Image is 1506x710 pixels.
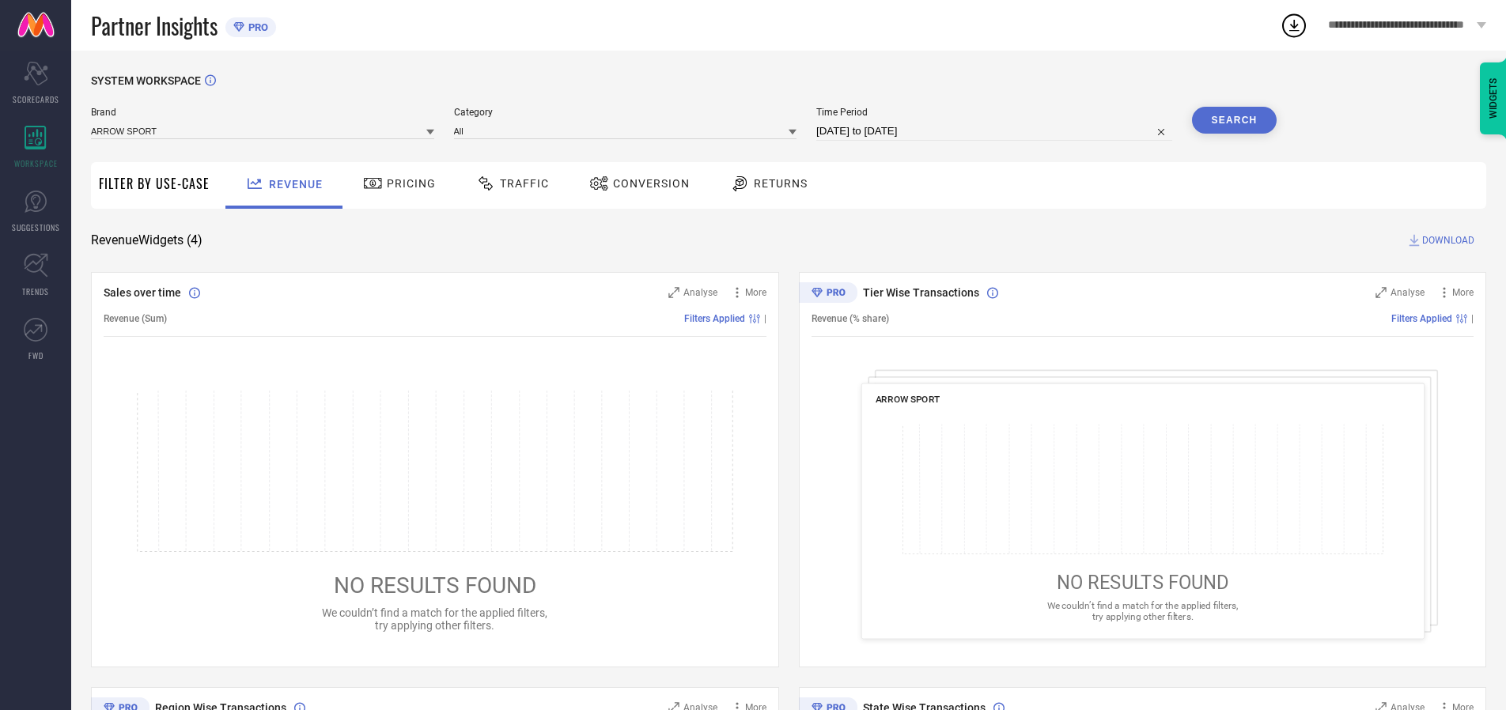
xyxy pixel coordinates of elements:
span: More [745,287,766,298]
span: Time Period [816,107,1172,118]
span: More [1452,287,1474,298]
span: Filters Applied [1391,313,1452,324]
span: NO RESULTS FOUND [334,572,536,599]
span: Category [454,107,797,118]
span: Traffic [500,177,549,190]
span: PRO [244,21,268,33]
span: We couldn’t find a match for the applied filters, try applying other filters. [322,606,547,632]
span: | [764,313,766,324]
input: Select time period [816,122,1172,141]
span: Revenue Widgets ( 4 ) [91,232,202,248]
span: Conversion [613,177,690,190]
span: Revenue (Sum) [104,313,167,324]
button: Search [1192,107,1277,134]
span: WORKSPACE [14,157,58,169]
span: Filter By Use-Case [99,174,210,193]
span: Revenue [269,178,323,191]
span: Sales over time [104,286,181,299]
span: | [1471,313,1474,324]
span: Revenue (% share) [812,313,889,324]
span: Returns [754,177,808,190]
span: Filters Applied [684,313,745,324]
span: Partner Insights [91,9,218,42]
span: Analyse [683,287,717,298]
span: FWD [28,349,44,361]
svg: Zoom [1375,287,1387,298]
span: Tier Wise Transactions [863,286,979,299]
span: TRENDS [22,285,49,297]
span: SCORECARDS [13,93,59,105]
span: Brand [91,107,434,118]
span: ARROW SPORT [875,394,940,405]
span: SYSTEM WORKSPACE [91,74,201,87]
span: DOWNLOAD [1422,232,1474,248]
span: Pricing [387,177,436,190]
span: SUGGESTIONS [12,221,60,233]
div: Open download list [1280,11,1308,40]
span: We couldn’t find a match for the applied filters, try applying other filters. [1046,600,1238,621]
div: Premium [799,282,857,306]
span: NO RESULTS FOUND [1056,572,1228,594]
svg: Zoom [668,287,679,298]
span: Analyse [1391,287,1425,298]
